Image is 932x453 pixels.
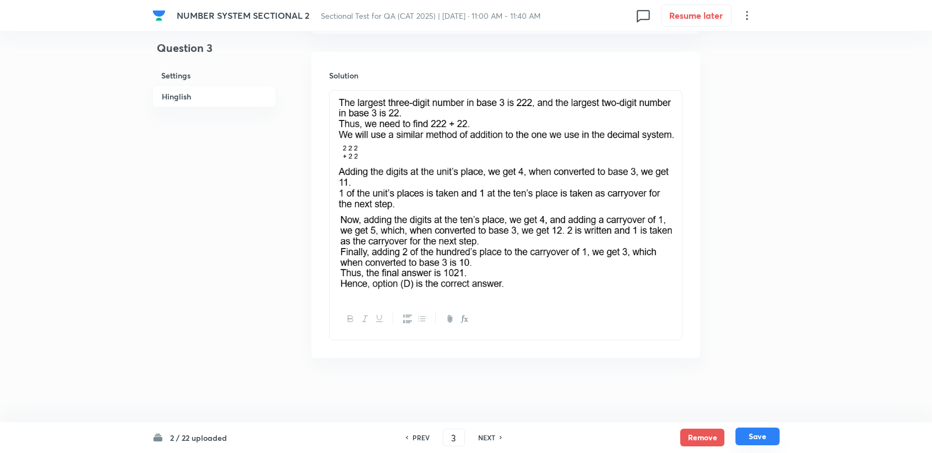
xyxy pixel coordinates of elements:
button: Remove [680,429,724,446]
a: Company Logo [152,9,168,22]
button: Resume later [661,4,732,27]
img: 08-10-25-03:15:16-AM [338,97,674,211]
h6: NEXT [478,433,495,443]
h6: Solution [329,70,682,81]
button: Save [735,428,780,445]
span: NUMBER SYSTEM SECTIONAL 2 [177,9,310,21]
h6: Settings [152,65,276,86]
h6: PREV [412,433,430,443]
img: Company Logo [152,9,166,22]
h6: 2 / 22 uploaded [170,432,227,444]
h6: Hinglish [152,86,276,107]
h4: Question 3 [152,40,276,65]
span: Sectional Test for QA (CAT 2025) | [DATE] · 11:00 AM - 11:40 AM [321,10,541,21]
img: 08-10-25-03:15:29-AM [338,214,674,289]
